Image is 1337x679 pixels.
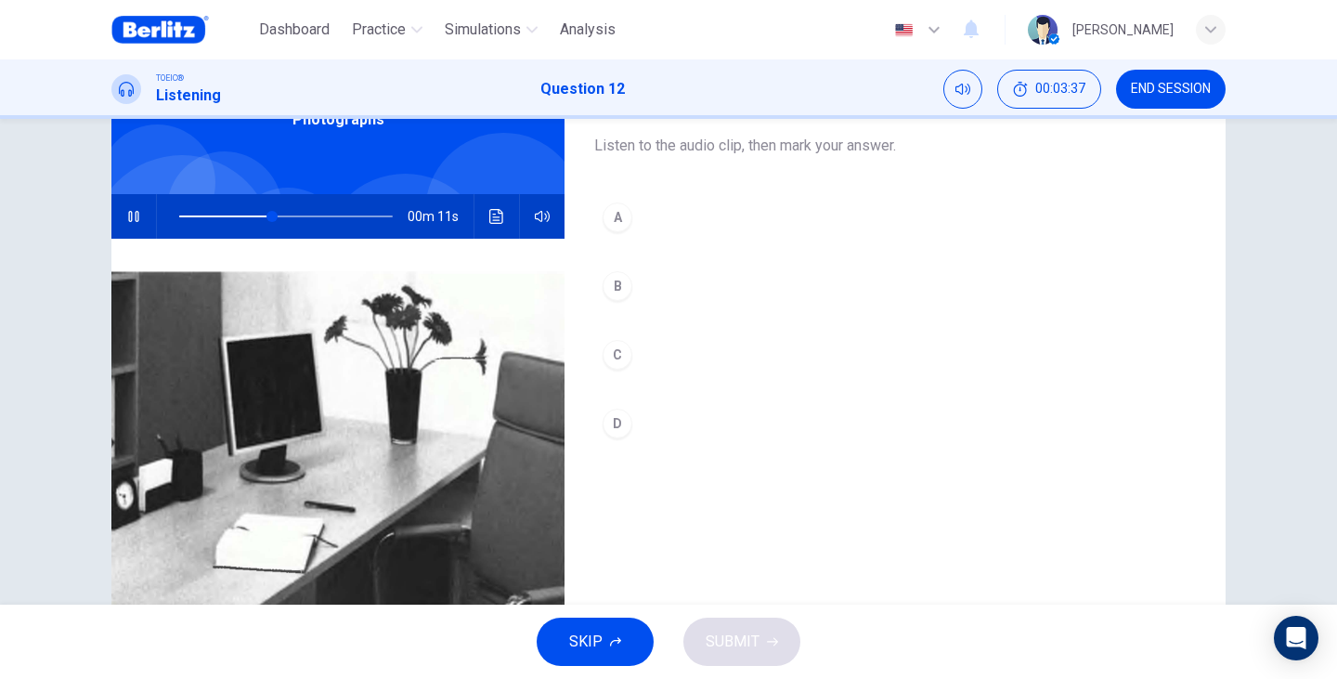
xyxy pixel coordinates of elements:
[594,194,1196,241] button: A
[344,13,430,46] button: Practice
[292,109,384,131] span: Photographs
[352,19,406,41] span: Practice
[537,618,654,666] button: SKIP
[603,271,632,301] div: B
[560,19,616,41] span: Analysis
[540,78,625,100] h1: Question 12
[997,70,1101,109] div: Hide
[1131,82,1211,97] span: END SESSION
[603,202,632,232] div: A
[594,135,1196,157] span: Listen to the audio clip, then mark your answer.
[943,70,982,109] div: Mute
[892,23,915,37] img: en
[259,19,330,41] span: Dashboard
[603,409,632,438] div: D
[552,13,623,46] button: Analysis
[603,340,632,370] div: C
[594,263,1196,309] button: B
[408,194,474,239] span: 00m 11s
[156,72,184,85] span: TOEIC®
[594,400,1196,447] button: D
[594,332,1196,378] button: C
[111,11,252,48] a: Berlitz Brasil logo
[1035,82,1085,97] span: 00:03:37
[111,11,209,48] img: Berlitz Brasil logo
[997,70,1101,109] button: 00:03:37
[1116,70,1226,109] button: END SESSION
[252,13,337,46] button: Dashboard
[482,194,512,239] button: Click to see the audio transcription
[445,19,521,41] span: Simulations
[156,85,221,107] h1: Listening
[437,13,545,46] button: Simulations
[569,629,603,655] span: SKIP
[1028,15,1058,45] img: Profile picture
[1274,616,1318,660] div: Open Intercom Messenger
[1072,19,1174,41] div: [PERSON_NAME]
